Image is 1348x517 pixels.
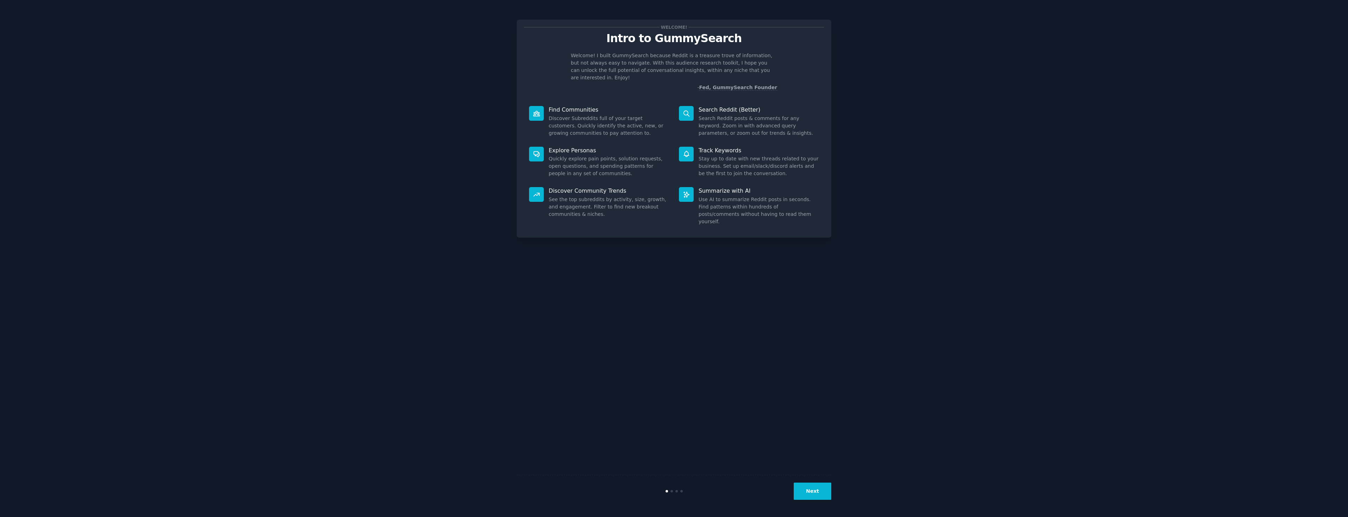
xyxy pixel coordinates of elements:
[699,106,819,113] p: Search Reddit (Better)
[549,115,669,137] dd: Discover Subreddits full of your target customers. Quickly identify the active, new, or growing c...
[660,24,688,31] span: Welcome!
[697,84,777,91] div: -
[699,187,819,194] p: Summarize with AI
[549,196,669,218] dd: See the top subreddits by activity, size, growth, and engagement. Filter to find new breakout com...
[794,483,831,500] button: Next
[699,155,819,177] dd: Stay up to date with new threads related to your business. Set up email/slack/discord alerts and ...
[699,85,777,91] a: Fed, GummySearch Founder
[571,52,777,81] p: Welcome! I built GummySearch because Reddit is a treasure trove of information, but not always ea...
[699,115,819,137] dd: Search Reddit posts & comments for any keyword. Zoom in with advanced query parameters, or zoom o...
[549,187,669,194] p: Discover Community Trends
[549,147,669,154] p: Explore Personas
[549,155,669,177] dd: Quickly explore pain points, solution requests, open questions, and spending patterns for people ...
[699,147,819,154] p: Track Keywords
[699,196,819,225] dd: Use AI to summarize Reddit posts in seconds. Find patterns within hundreds of posts/comments with...
[524,32,824,45] p: Intro to GummySearch
[549,106,669,113] p: Find Communities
